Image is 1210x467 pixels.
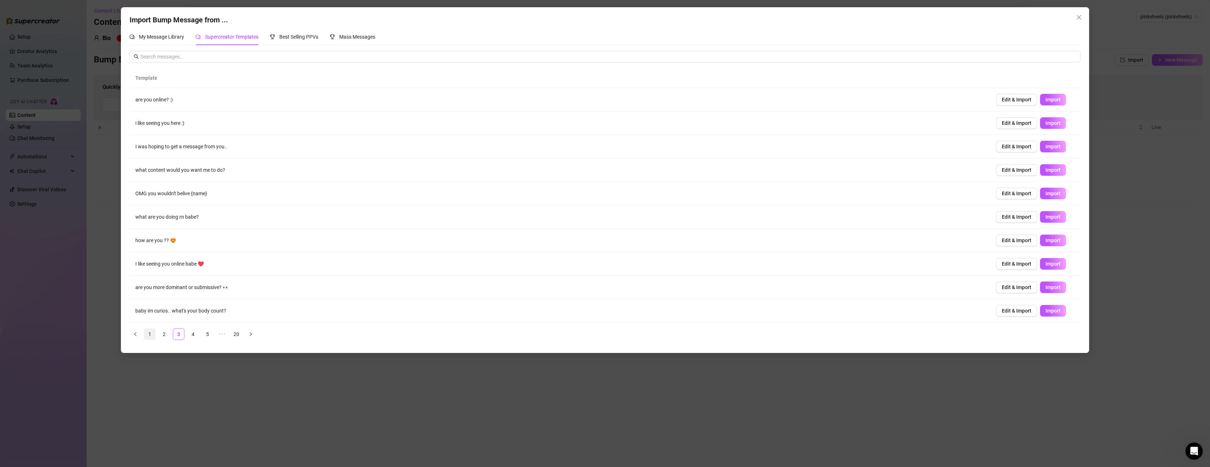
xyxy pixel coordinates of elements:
[216,328,228,340] span: •••
[173,329,184,340] a: 3
[130,205,990,229] td: what are you doing rn babe?
[130,328,141,340] li: Previous Page
[249,332,253,336] span: right
[130,182,990,205] td: OMG you wouldn't belive {name}
[159,329,170,340] a: 2
[1073,14,1085,20] span: Close
[1185,442,1203,460] iframe: Intercom live chat
[245,328,257,340] button: right
[158,328,170,340] li: 2
[1045,308,1061,314] span: Import
[196,34,201,39] span: comment
[1040,281,1066,293] button: Import
[996,258,1037,270] button: Edit & Import
[996,281,1037,293] button: Edit & Import
[130,229,990,252] td: how are you ?? 😍
[996,305,1037,317] button: Edit & Import
[996,211,1037,223] button: Edit & Import
[130,299,990,323] td: baby im curios.. what's your body count?
[130,112,990,135] td: i like seeing you here :)
[188,329,198,340] a: 4
[173,328,184,340] li: 3
[996,188,1037,199] button: Edit & Import
[996,235,1037,246] button: Edit & Import
[134,54,139,59] span: search
[1040,117,1066,129] button: Import
[231,329,242,340] a: 20
[245,328,257,340] li: Next Page
[1045,97,1061,102] span: Import
[130,252,990,276] td: I like seeing you online babe ♥️
[1040,164,1066,176] button: Import
[996,164,1037,176] button: Edit & Import
[1002,191,1031,196] span: Edit & Import
[1045,120,1061,126] span: Import
[1045,144,1061,149] span: Import
[130,68,984,88] th: Template
[1040,94,1066,105] button: Import
[205,34,258,40] span: Supercreator Templates
[144,329,155,340] a: 1
[133,332,137,336] span: left
[996,141,1037,152] button: Edit & Import
[1045,167,1061,173] span: Import
[339,34,375,40] span: Mass Messages
[1002,237,1031,243] span: Edit & Import
[1040,141,1066,152] button: Import
[1040,211,1066,223] button: Import
[1002,97,1031,102] span: Edit & Import
[1045,284,1061,290] span: Import
[1040,188,1066,199] button: Import
[202,329,213,340] a: 5
[270,34,275,39] span: trophy
[1002,284,1031,290] span: Edit & Import
[130,88,990,112] td: are you online? :)
[130,16,228,24] span: Import Bump Message from ...
[139,34,184,40] span: My Message Library
[330,34,335,39] span: trophy
[202,328,213,340] li: 5
[1073,12,1085,23] button: Close
[996,94,1037,105] button: Edit & Import
[130,276,990,299] td: are you more dominant or submissive? 👀
[1045,237,1061,243] span: Import
[187,328,199,340] li: 4
[1002,261,1031,267] span: Edit & Import
[1045,261,1061,267] span: Import
[1040,305,1066,317] button: Import
[996,117,1037,129] button: Edit & Import
[140,53,1076,61] input: Search messages...
[1045,191,1061,196] span: Import
[1002,308,1031,314] span: Edit & Import
[1002,144,1031,149] span: Edit & Import
[130,158,990,182] td: what content would you want me to do?
[1040,258,1066,270] button: Import
[1002,214,1031,220] span: Edit & Import
[1002,120,1031,126] span: Edit & Import
[1076,14,1082,20] span: close
[130,328,141,340] button: left
[130,135,990,158] td: I was hoping to get a message from you..
[1040,235,1066,246] button: Import
[279,34,318,40] span: Best Selling PPVs
[1045,214,1061,220] span: Import
[1002,167,1031,173] span: Edit & Import
[216,328,228,340] li: Next 5 Pages
[231,328,242,340] li: 20
[130,34,135,39] span: comment
[144,328,156,340] li: 1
